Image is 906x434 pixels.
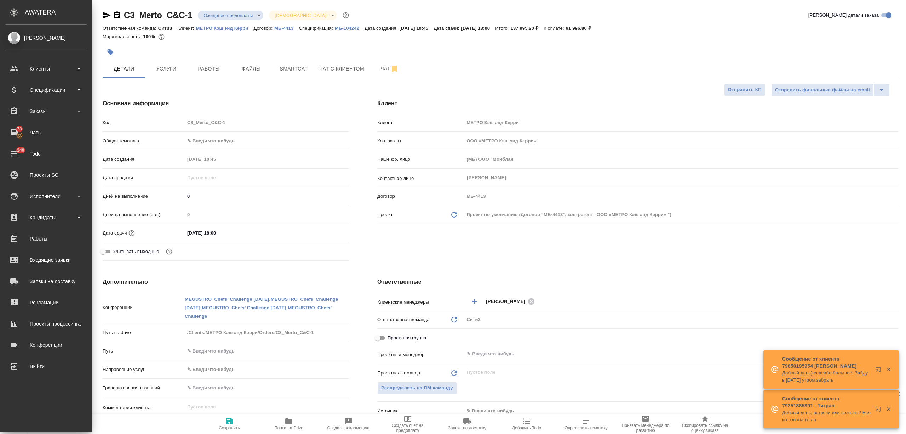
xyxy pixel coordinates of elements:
[103,278,349,286] h4: Дополнительно
[464,209,898,221] div: Проект по умолчанию (Договор "МБ-4413", контрагент "ООО «МЕТРО Кэш энд Керри» ")
[158,26,178,31] p: Сити3
[400,26,434,31] p: [DATE] 10:45
[871,402,888,419] button: Открыть в новой вкладке
[319,64,364,73] span: Чат с клиентом
[675,414,735,434] button: Скопировать ссылку на оценку заказа
[103,119,185,126] p: Код
[202,305,286,310] p: MEGUSTRO_Chefs’ Challenge [DATE]
[377,119,464,126] p: Клиент
[103,193,185,200] p: Дней на выполнение
[377,156,464,163] p: Наше юр. лицо
[341,11,350,20] button: Доп статусы указывают на важность/срочность заказа
[377,316,430,323] p: Ответственная команда
[269,11,337,20] div: Ожидание предоплаты
[5,85,87,95] div: Спецификации
[113,248,159,255] span: Учитывать выходные
[185,209,349,220] input: Пустое поле
[616,414,675,434] button: Призвать менеджера по развитию
[103,211,185,218] p: Дней на выполнение (авт.)
[486,298,529,305] span: [PERSON_NAME]
[219,425,240,430] span: Сохранить
[274,425,303,430] span: Папка на Drive
[377,382,457,394] button: Распределить на ПМ-команду
[894,301,896,302] button: Open
[259,414,319,434] button: Папка на Drive
[185,327,349,338] input: Пустое поле
[187,366,340,373] div: ✎ Введи что-нибудь
[185,297,269,302] p: MEGUSTRO_Chefs’ Challenge [DATE]
[277,64,311,73] span: Smartcat
[5,34,87,42] div: [PERSON_NAME]
[269,296,271,302] span: ,
[771,84,874,96] button: Отправить финальные файлы на email
[5,255,87,265] div: Входящие заявки
[461,26,495,31] p: [DATE] 18:00
[185,346,349,356] input: ✎ Введи что-нибудь
[377,193,464,200] p: Договор
[274,26,299,31] p: МБ-4413
[782,355,871,370] p: Сообщение от клиента 79850195954 [PERSON_NAME]
[253,26,274,31] p: Договор:
[25,5,92,19] div: AWATERA
[185,383,349,393] input: ✎ Введи что-нибудь
[143,34,157,39] p: 100%
[200,304,202,310] span: ,
[185,228,247,238] input: ✎ Введи что-нибудь
[466,293,483,310] button: Добавить менеджера
[620,423,671,433] span: Призвать менеджера по развитию
[103,366,185,373] p: Направление услуг
[13,125,26,133] span: 73
[373,64,407,73] span: Чат
[771,84,890,96] div: split button
[5,361,87,372] div: Выйти
[2,315,90,333] a: Проекты процессинга
[566,26,596,31] p: 91 996,80 ₽
[286,304,288,310] span: ,
[202,304,286,310] a: MEGUSTRO_Chefs’ Challenge [DATE]
[544,26,566,31] p: К оплате:
[378,414,437,434] button: Создать счет на предоплату
[113,11,121,19] button: Скопировать ссылку
[185,117,349,128] input: Пустое поле
[390,64,399,73] svg: Отписаться
[335,25,365,31] a: МБ-104242
[464,117,898,128] input: Пустое поле
[327,425,369,430] span: Создать рекламацию
[2,124,90,141] a: 73Чаты
[5,212,87,223] div: Кандидаты
[185,173,247,183] input: Пустое поле
[466,350,872,358] input: ✎ Введи что-нибудь
[464,314,898,326] div: Сити3
[448,425,486,430] span: Заявка на доставку
[5,148,87,159] div: Todo
[437,414,497,434] button: Заявка на доставку
[464,154,898,164] input: Пустое поле
[165,247,174,256] button: Выбери, если сб и вс нужно считать рабочими днями для выполнения заказа.
[377,370,420,377] p: Проектная команда
[466,407,890,415] div: ✎ Введи что-нибудь
[5,191,87,202] div: Исполнители
[377,278,898,286] h4: Ответственные
[187,137,340,145] div: ✎ Введи что-нибудь
[103,329,185,336] p: Путь на drive
[679,423,730,433] span: Скопировать ссылку на оценку заказа
[5,319,87,329] div: Проекты процессинга
[107,64,141,73] span: Детали
[103,11,111,19] button: Скопировать ссылку для ЯМессенджера
[200,414,259,434] button: Сохранить
[103,404,185,411] p: Комментарии клиента
[185,154,247,164] input: Пустое поле
[377,99,898,108] h4: Клиент
[377,137,464,145] p: Контрагент
[124,10,192,20] a: C3_Merto_C&C-1
[5,297,87,308] div: Рекламации
[464,191,898,201] input: Пустое поле
[192,64,226,73] span: Работы
[2,272,90,290] a: Заявки на доставку
[103,26,158,31] p: Ответственная команда:
[556,414,616,434] button: Определить тематику
[511,26,544,31] p: 137 995,20 ₽
[382,423,433,433] span: Создать счет на предоплату
[319,414,378,434] button: Создать рекламацию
